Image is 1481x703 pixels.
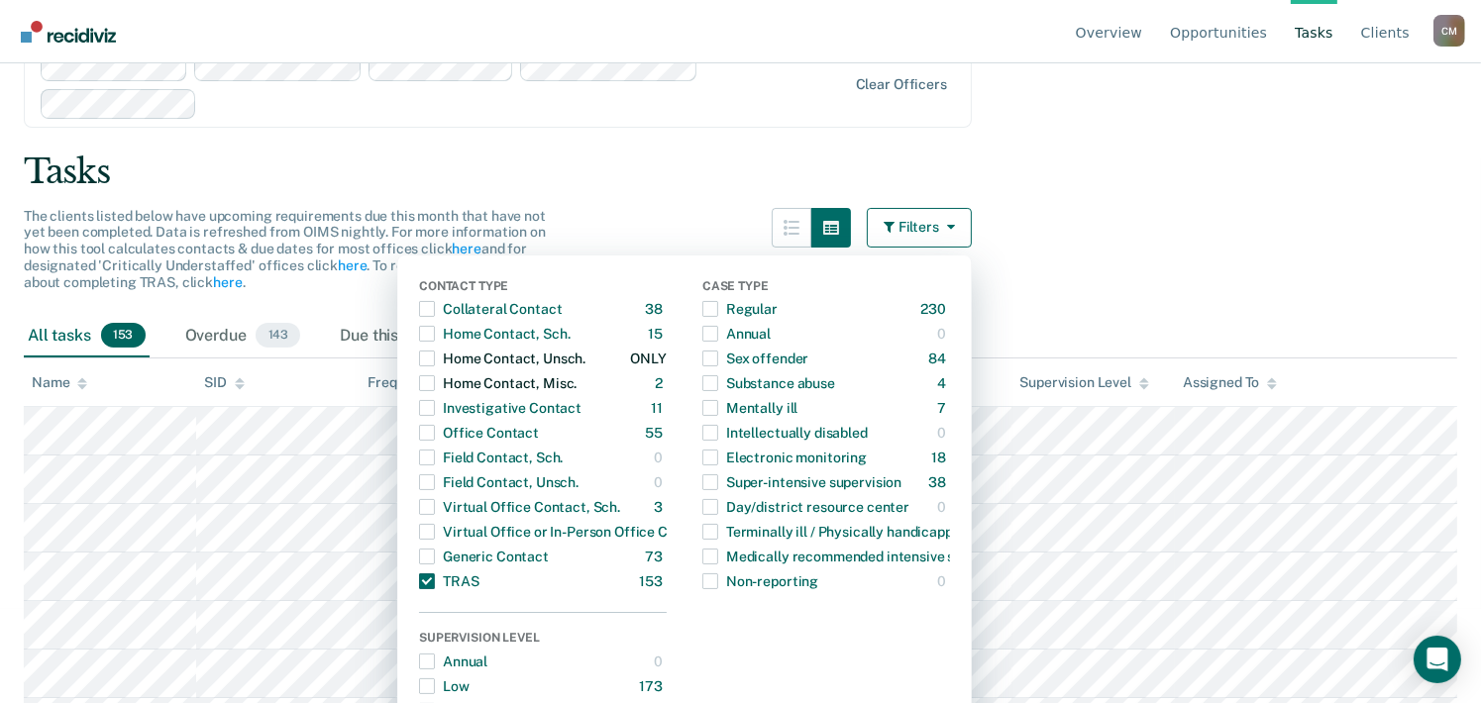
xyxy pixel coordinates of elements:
[639,670,667,702] div: 173
[1414,636,1461,683] div: Open Intercom Messenger
[937,318,950,350] div: 0
[702,417,868,449] div: Intellectually disabled
[181,315,305,358] div: Overdue143
[24,315,150,358] div: All tasks153
[928,343,950,374] div: 84
[368,374,436,391] div: Frequency
[419,491,620,523] div: Virtual Office Contact, Sch.
[452,241,480,256] a: here
[639,565,667,597] div: 153
[338,257,367,273] a: here
[654,442,667,473] div: 0
[937,565,950,597] div: 0
[931,442,950,473] div: 18
[24,151,1457,192] div: Tasks
[32,374,87,391] div: Name
[204,374,245,391] div: SID
[1433,15,1465,47] div: C M
[654,646,667,677] div: 0
[645,417,667,449] div: 55
[419,631,667,649] div: Supervision Level
[419,318,570,350] div: Home Contact, Sch.
[867,208,972,248] button: Filters
[1019,374,1149,391] div: Supervision Level
[256,323,300,349] span: 143
[654,491,667,523] div: 3
[937,392,950,424] div: 7
[419,293,562,325] div: Collateral Contact
[702,293,778,325] div: Regular
[937,491,950,523] div: 0
[419,565,478,597] div: TRAS
[702,565,818,597] div: Non-reporting
[213,274,242,290] a: here
[419,279,667,297] div: Contact Type
[419,392,582,424] div: Investigative Contact
[419,646,487,677] div: Annual
[419,367,577,399] div: Home Contact, Misc.
[648,318,667,350] div: 15
[702,491,909,523] div: Day/district resource center
[1433,15,1465,47] button: Profile dropdown button
[702,541,1020,572] div: Medically recommended intensive supervision
[645,293,667,325] div: 38
[419,541,549,572] div: Generic Contact
[645,541,667,572] div: 73
[651,392,667,424] div: 11
[702,466,901,498] div: Super-intensive supervision
[856,76,947,93] div: Clear officers
[920,293,950,325] div: 230
[336,315,485,358] div: Due this week0
[702,279,950,297] div: Case Type
[419,670,470,702] div: Low
[101,323,146,349] span: 153
[937,417,950,449] div: 0
[21,21,116,43] img: Recidiviz
[24,208,546,290] span: The clients listed below have upcoming requirements due this month that have not yet been complet...
[419,466,579,498] div: Field Contact, Unsch.
[1183,374,1277,391] div: Assigned To
[654,466,667,498] div: 0
[928,466,950,498] div: 38
[702,367,835,399] div: Substance abuse
[419,417,539,449] div: Office Contact
[702,442,867,473] div: Electronic monitoring
[702,516,969,548] div: Terminally ill / Physically handicapped
[937,367,950,399] div: 4
[419,442,563,473] div: Field Contact, Sch.
[655,367,667,399] div: 2
[419,343,585,374] div: Home Contact, Unsch.
[702,343,808,374] div: Sex offender
[702,318,771,350] div: Annual
[631,343,667,374] div: ONLY
[702,392,797,424] div: Mentally ill
[419,516,710,548] div: Virtual Office or In-Person Office Contact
